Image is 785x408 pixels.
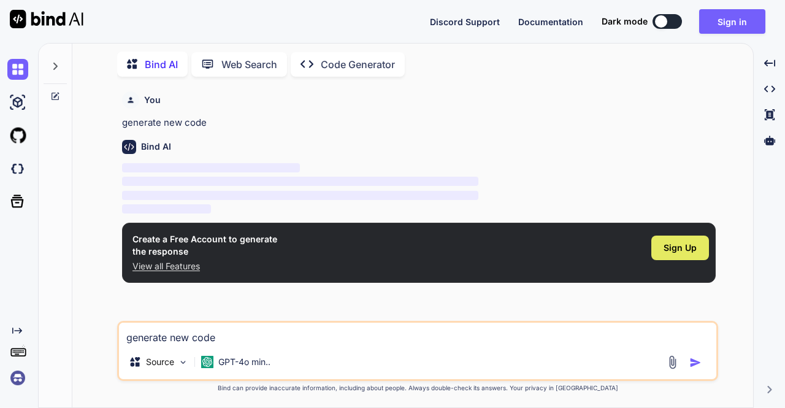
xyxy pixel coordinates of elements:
[201,356,213,368] img: GPT-4o mini
[689,356,702,369] img: icon
[7,92,28,113] img: ai-studio
[664,242,697,254] span: Sign Up
[132,260,277,272] p: View all Features
[321,57,395,72] p: Code Generator
[430,15,500,28] button: Discord Support
[117,383,718,393] p: Bind can provide inaccurate information, including about people. Always double-check its answers....
[518,17,583,27] span: Documentation
[430,17,500,27] span: Discord Support
[7,59,28,80] img: chat
[145,57,178,72] p: Bind AI
[122,191,478,200] span: ‌
[122,204,211,214] span: ‌
[7,158,28,179] img: darkCloudIdeIcon
[10,10,83,28] img: Bind AI
[665,355,680,369] img: attachment
[144,94,161,106] h6: You
[218,356,270,368] p: GPT-4o min..
[7,368,28,388] img: signin
[141,140,171,153] h6: Bind AI
[146,356,174,368] p: Source
[699,9,765,34] button: Sign in
[178,357,188,368] img: Pick Models
[602,15,648,28] span: Dark mode
[122,177,478,186] span: ‌
[518,15,583,28] button: Documentation
[122,163,300,172] span: ‌
[132,233,277,258] h1: Create a Free Account to generate the response
[221,57,277,72] p: Web Search
[7,125,28,146] img: githubLight
[122,116,716,130] p: generate new code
